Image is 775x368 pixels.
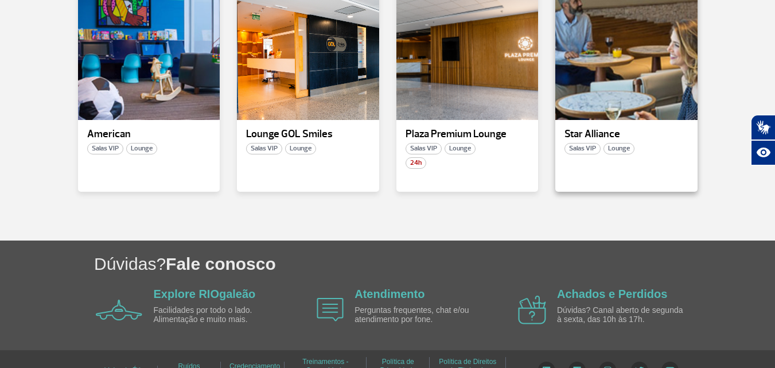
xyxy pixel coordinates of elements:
[751,115,775,165] div: Plugin de acessibilidade da Hand Talk.
[564,129,688,140] p: Star Alliance
[557,288,667,300] a: Achados e Perdidos
[317,298,344,321] img: airplane icon
[564,143,601,154] span: Salas VIP
[285,143,316,154] span: Lounge
[406,157,426,169] span: 24h
[406,143,442,154] span: Salas VIP
[406,129,529,140] p: Plaza Premium Lounge
[445,143,476,154] span: Lounge
[518,296,546,324] img: airplane icon
[355,306,486,324] p: Perguntas frequentes, chat e/ou atendimento por fone.
[355,288,425,300] a: Atendimento
[751,115,775,140] button: Abrir tradutor de língua de sinais.
[154,306,286,324] p: Facilidades por todo o lado. Alimentação e muito mais.
[96,300,142,320] img: airplane icon
[603,143,634,154] span: Lounge
[246,143,282,154] span: Salas VIP
[246,129,370,140] p: Lounge GOL Smiles
[557,306,689,324] p: Dúvidas? Canal aberto de segunda à sexta, das 10h às 17h.
[126,143,157,154] span: Lounge
[166,254,276,273] span: Fale conosco
[94,252,775,276] h1: Dúvidas?
[87,129,211,140] p: American
[87,143,123,154] span: Salas VIP
[154,288,256,300] a: Explore RIOgaleão
[751,140,775,165] button: Abrir recursos assistivos.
